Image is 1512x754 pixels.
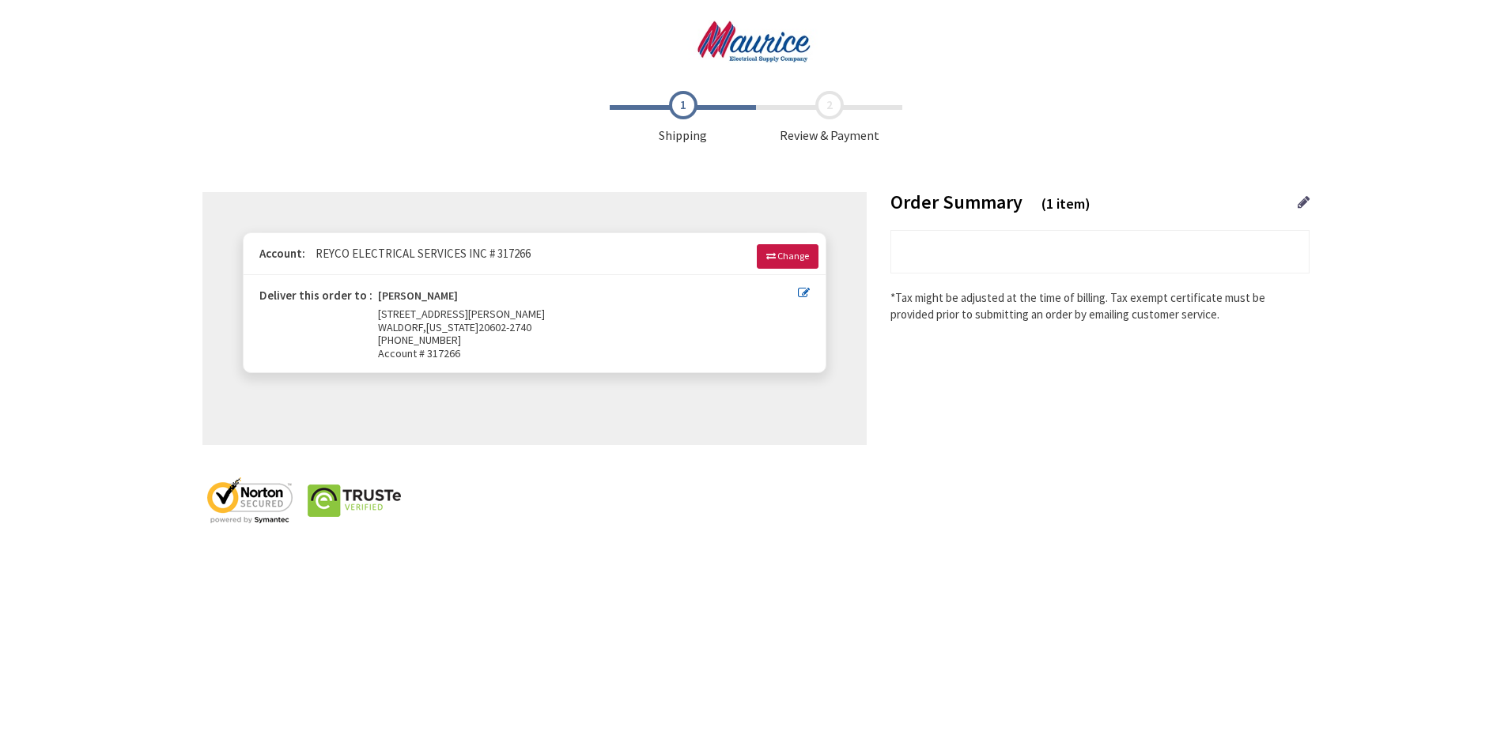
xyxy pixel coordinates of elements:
img: norton-seal.png [202,477,297,524]
img: truste-seal.png [307,477,402,524]
span: REYCO ELECTRICAL SERVICES INC # 317266 [308,246,531,261]
span: Order Summary [890,190,1022,214]
span: [PHONE_NUMBER] [378,333,461,347]
span: WALDORF, [378,320,426,334]
span: Shipping [610,91,756,145]
: *Tax might be adjusted at the time of billing. Tax exempt certificate must be provided prior to s... [890,289,1310,323]
span: (1 item) [1041,194,1091,213]
span: [STREET_ADDRESS][PERSON_NAME] [378,307,545,321]
a: Change [757,244,818,268]
span: Review & Payment [756,91,902,145]
strong: Deliver this order to : [259,288,372,303]
strong: [PERSON_NAME] [378,289,458,307]
span: Account # 317266 [378,347,798,360]
span: Change [777,250,809,262]
img: Maurice Electrical Supply Company [679,20,833,63]
span: 20602-2740 [478,320,531,334]
span: [US_STATE] [426,320,478,334]
strong: Account: [259,246,305,261]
